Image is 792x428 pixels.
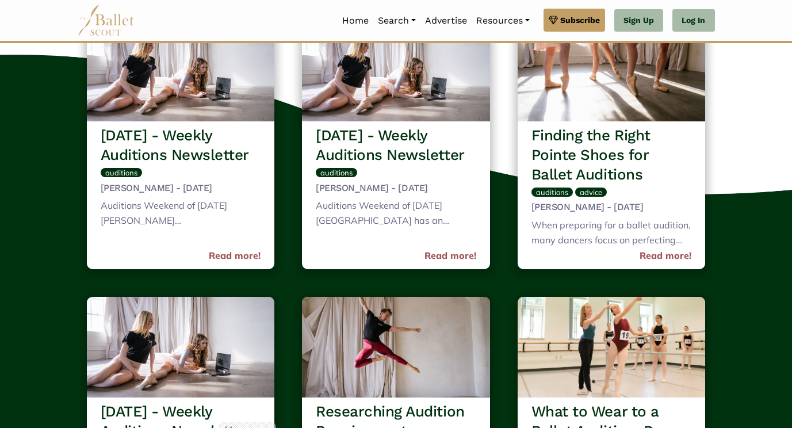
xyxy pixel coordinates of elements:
[518,21,706,121] img: header_image.img
[518,297,706,398] img: header_image.img
[338,9,373,33] a: Home
[580,188,602,197] span: advice
[105,168,137,177] span: auditions
[87,21,275,121] img: header_image.img
[614,9,663,32] a: Sign Up
[531,126,692,184] h3: Finding the Right Pointe Shoes for Ballet Auditions
[531,218,692,250] div: When preparing for a ballet audition, many dancers focus on perfecting their technique, refining ...
[424,249,476,263] a: Read more!
[302,297,490,398] img: header_image.img
[544,9,605,32] a: Subscribe
[316,126,476,165] h3: [DATE] - Weekly Auditions Newsletter
[672,9,714,32] a: Log In
[316,182,476,194] h5: [PERSON_NAME] - [DATE]
[209,249,261,263] a: Read more!
[373,9,420,33] a: Search
[536,188,568,197] span: auditions
[101,126,261,165] h3: [DATE] - Weekly Auditions Newsletter
[320,168,353,177] span: auditions
[531,201,692,213] h5: [PERSON_NAME] - [DATE]
[316,198,476,230] div: Auditions Weekend of [DATE] [GEOGRAPHIC_DATA] has an audition for admittance into the Dance Depar...
[549,14,558,26] img: gem.svg
[640,249,691,263] a: Read more!
[420,9,472,33] a: Advertise
[302,21,490,121] img: header_image.img
[87,297,275,398] img: header_image.img
[101,198,261,230] div: Auditions Weekend of [DATE] [PERSON_NAME][GEOGRAPHIC_DATA] has an audition for admittance to the ...
[560,14,600,26] span: Subscribe
[101,182,261,194] h5: [PERSON_NAME] - [DATE]
[472,9,534,33] a: Resources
